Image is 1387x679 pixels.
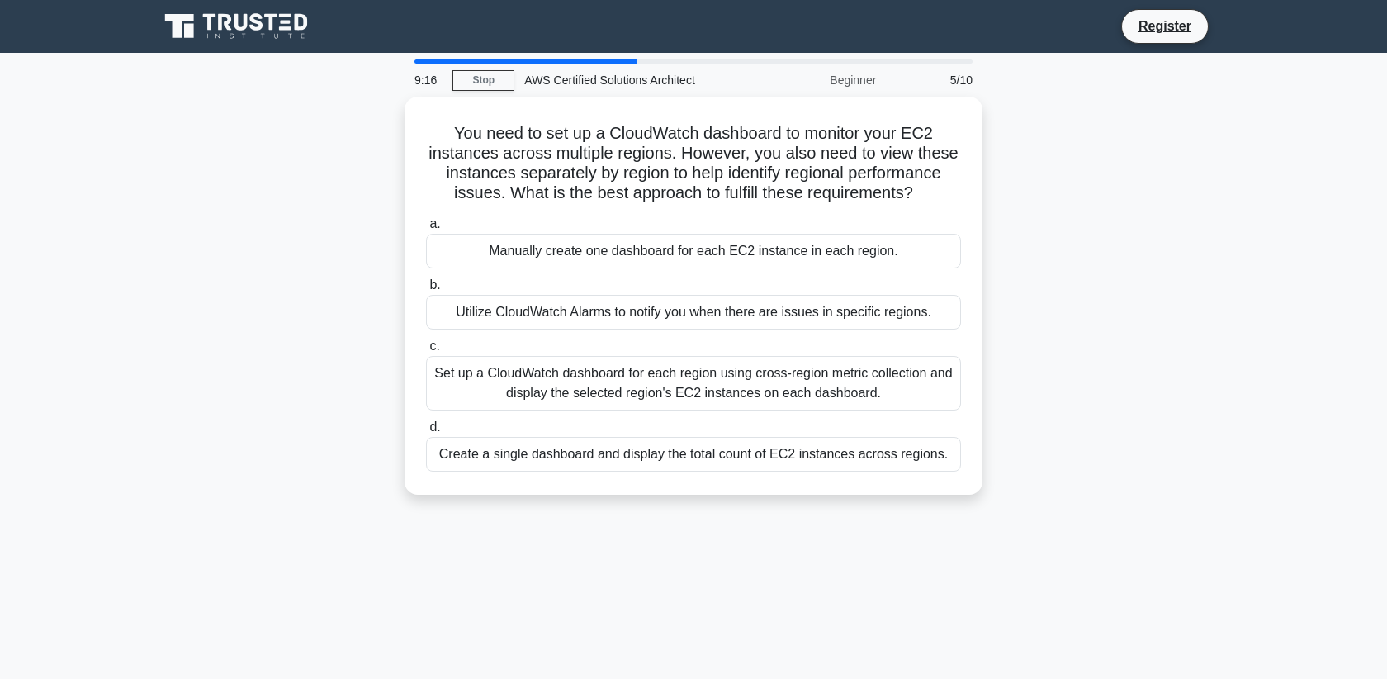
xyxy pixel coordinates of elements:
span: b. [429,278,440,292]
h5: You need to set up a CloudWatch dashboard to monitor your EC2 instances across multiple regions. ... [424,123,963,204]
div: Create a single dashboard and display the total count of EC2 instances across regions. [426,437,961,472]
span: c. [429,339,439,353]
div: AWS Certified Solutions Architect [514,64,741,97]
span: d. [429,420,440,434]
div: Set up a CloudWatch dashboard for each region using cross-region metric collection and display th... [426,356,961,411]
span: a. [429,216,440,230]
a: Register [1129,16,1201,36]
div: Utilize CloudWatch Alarms to notify you when there are issues in specific regions. [426,295,961,330]
div: Manually create one dashboard for each EC2 instance in each region. [426,234,961,268]
div: 9:16 [405,64,452,97]
a: Stop [452,70,514,91]
div: 5/10 [886,64,982,97]
div: Beginner [741,64,886,97]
